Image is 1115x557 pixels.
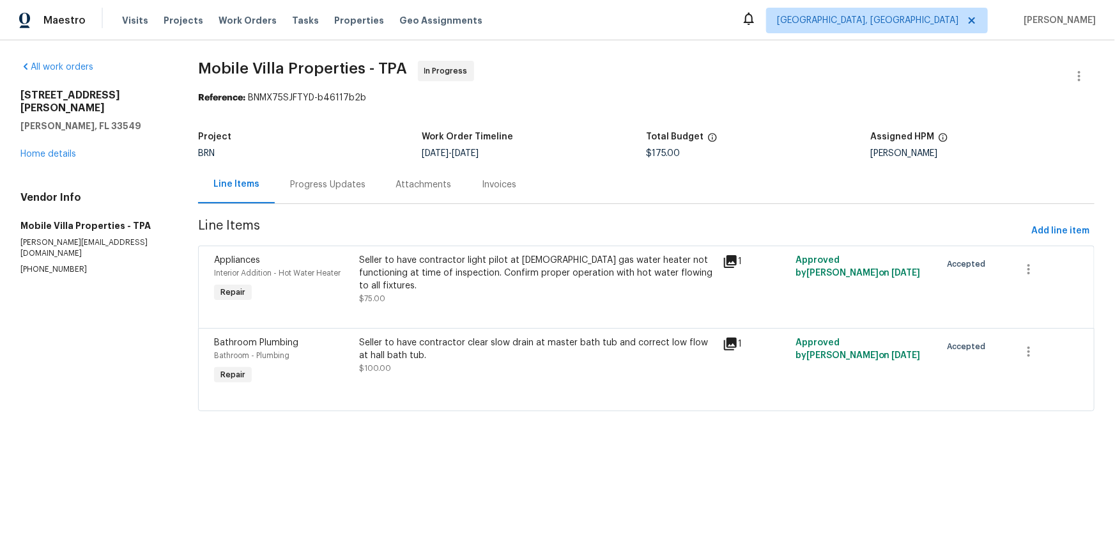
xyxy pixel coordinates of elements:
[707,132,718,149] span: The total cost of line items that have been proposed by Opendoor. This sum includes line items th...
[122,14,148,27] span: Visits
[20,264,167,275] p: [PHONE_NUMBER]
[1031,223,1089,239] span: Add line item
[777,14,958,27] span: [GEOGRAPHIC_DATA], [GEOGRAPHIC_DATA]
[870,132,934,141] h5: Assigned HPM
[219,14,277,27] span: Work Orders
[452,149,479,158] span: [DATE]
[892,269,921,278] span: [DATE]
[290,178,365,191] div: Progress Updates
[646,149,680,158] span: $175.00
[20,219,167,232] h5: Mobile Villa Properties - TPA
[359,365,391,372] span: $100.00
[198,132,231,141] h5: Project
[482,178,517,191] div: Invoices
[198,91,1095,104] div: BNMX75SJFTYD-b46117b2b
[723,336,788,352] div: 1
[1019,14,1096,27] span: [PERSON_NAME]
[870,149,1095,158] div: [PERSON_NAME]
[892,351,921,360] span: [DATE]
[359,254,715,292] div: Seller to have contractor light pilot at [DEMOGRAPHIC_DATA] gas water heater not functioning at t...
[422,132,514,141] h5: Work Order Timeline
[422,149,479,158] span: -
[646,132,704,141] h5: Total Budget
[424,65,473,77] span: In Progress
[359,295,385,302] span: $75.00
[334,14,384,27] span: Properties
[938,132,948,149] span: The hpm assigned to this work order.
[198,219,1026,243] span: Line Items
[213,178,259,191] div: Line Items
[43,14,86,27] span: Maestro
[796,256,921,278] span: Approved by [PERSON_NAME] on
[723,254,788,269] div: 1
[215,286,250,299] span: Repair
[20,63,93,72] a: All work orders
[215,368,250,381] span: Repair
[214,269,341,277] span: Interior Addition - Hot Water Heater
[20,237,167,259] p: [PERSON_NAME][EMAIL_ADDRESS][DOMAIN_NAME]
[399,14,482,27] span: Geo Assignments
[20,150,76,159] a: Home details
[20,191,167,204] h4: Vendor Info
[20,89,167,114] h2: [STREET_ADDRESS][PERSON_NAME]
[396,178,452,191] div: Attachments
[214,256,260,265] span: Appliances
[947,258,990,271] span: Accepted
[164,14,203,27] span: Projects
[214,352,289,359] span: Bathroom - Plumbing
[198,149,215,158] span: BRN
[796,338,921,360] span: Approved by [PERSON_NAME] on
[947,340,990,353] span: Accepted
[1026,219,1095,243] button: Add line item
[198,61,408,76] span: Mobile Villa Properties - TPA
[359,336,715,362] div: Seller to have contractor clear slow drain at master bath tub and correct low flow at hall bath tub.
[214,338,298,347] span: Bathroom Plumbing
[292,16,319,25] span: Tasks
[198,93,245,102] b: Reference:
[20,120,167,132] h5: [PERSON_NAME], FL 33549
[422,149,449,158] span: [DATE]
